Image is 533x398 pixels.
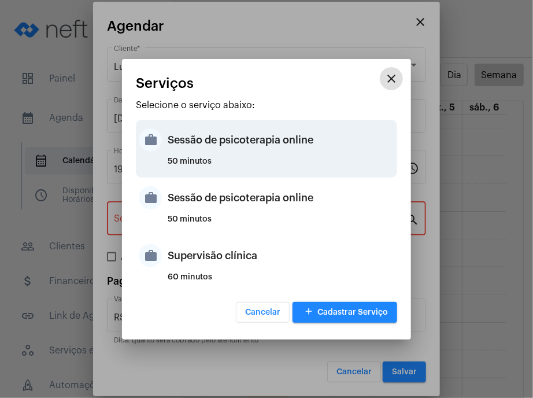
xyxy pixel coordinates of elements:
mat-icon: work [139,244,162,267]
button: Cancelar [236,302,290,323]
mat-icon: close [384,72,398,86]
span: Cancelar [245,308,280,316]
div: Sessão de psicoterapia online [168,180,394,215]
p: Selecione o serviço abaixo: [136,100,397,110]
div: 50 minutos [168,157,394,175]
mat-icon: work [139,128,162,152]
div: Supervisão clínica [168,238,394,273]
span: Cadastrar Serviço [302,308,388,316]
mat-icon: work [139,186,162,209]
span: Serviços [136,76,194,91]
div: 60 minutos [168,273,394,290]
div: Sessão de psicoterapia online [168,123,394,157]
button: Cadastrar Serviço [293,302,397,323]
mat-icon: add [302,304,316,320]
div: 50 minutos [168,215,394,233]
